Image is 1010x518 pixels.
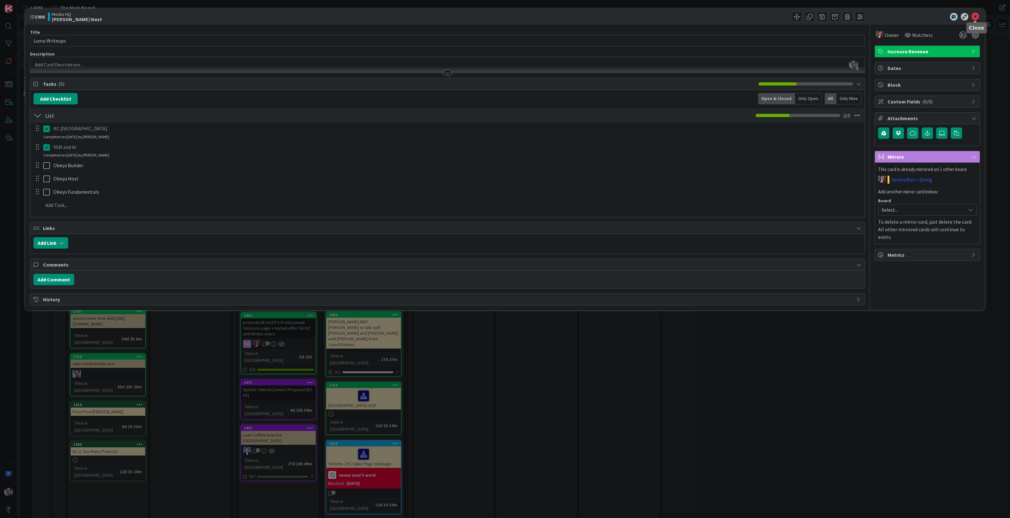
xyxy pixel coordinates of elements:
span: Modus HQ [52,12,102,17]
img: TD [878,176,886,184]
span: Owner [885,31,899,39]
span: Tasks [43,80,755,88]
b: [PERSON_NAME] Next [52,17,102,22]
span: Dates [888,64,968,72]
p: To delete a mirror card, just delete the card. All other mirrored cards will continue to exists. [878,218,977,241]
div: Completed on [DATE] by [PERSON_NAME] [43,152,109,158]
a: SprezzBan > Doing [891,176,932,183]
span: Description [30,51,55,57]
input: Add Checklist... [43,110,185,121]
span: 2 / 5 [843,112,850,119]
label: Title [30,29,40,35]
div: Only Open [795,93,822,104]
div: Open & Closed [758,93,795,104]
button: Add Checklist [33,93,78,104]
button: Add Link [33,237,68,249]
span: Attachments [888,115,968,122]
img: 1h7l4qjWAP1Fo8liPYTG9Z7tLcljo6KC.jpg [849,60,858,69]
span: Block [888,81,968,89]
p: Obeya Builder [53,162,860,169]
img: TD [876,31,883,39]
button: Add Comment [33,274,74,285]
span: Custom Fields [888,98,968,105]
span: Board [878,198,891,203]
span: Select... [882,205,962,214]
p: Obeya Host [53,175,860,182]
span: ( 0/0 ) [922,98,933,105]
span: Comments [43,261,853,268]
div: Only Mine [836,93,861,104]
span: ( 5 ) [58,81,64,87]
div: All [825,93,836,104]
span: Mirrors [888,153,968,161]
span: Links [43,224,853,232]
p: This card is already mirrored on 1 other board. [878,166,977,173]
span: Metrics [888,251,968,259]
span: Increase Revenue [888,48,968,55]
p: KC [GEOGRAPHIC_DATA] [53,125,860,132]
h5: Close [969,25,984,31]
span: History [43,296,853,303]
span: Watchers [912,31,933,39]
p: VSM and AI [53,144,860,151]
p: Obeya Fundamentals [53,188,860,196]
span: ID [30,13,45,21]
input: type card name here... [30,35,865,46]
div: Completed on [DATE] by [PERSON_NAME] [43,134,109,140]
p: Add another mirror card below: [878,188,977,196]
b: 1906 [35,14,45,20]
